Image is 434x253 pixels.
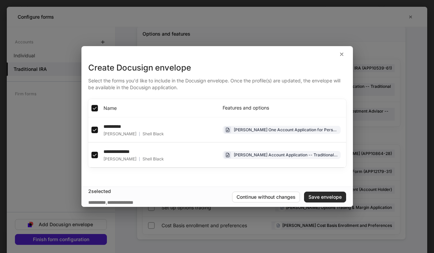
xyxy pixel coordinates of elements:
div: [PERSON_NAME] One Account Application for Personal Accounts -- Individual (APP13582-45) [234,126,338,133]
div: Create Docusign envelope [88,62,346,73]
div: Select the forms you'd like to include in the Docusign envelope. Once the profile(s) are updated,... [88,73,346,91]
div: , [88,199,133,206]
div: [PERSON_NAME] [103,156,164,162]
div: [PERSON_NAME] [103,131,164,137]
th: Features and options [217,99,346,117]
button: Continue without changes [232,192,300,202]
div: 2 selected [88,188,232,195]
button: Save envelope [304,192,346,202]
span: Name [103,105,117,112]
div: Save envelope [308,195,342,199]
span: Shell Black [143,131,164,137]
div: Continue without changes [237,195,296,199]
span: Shell Black [143,156,164,162]
div: [PERSON_NAME] Account Application -- Traditional IRA (APP10539-61) [234,152,338,158]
